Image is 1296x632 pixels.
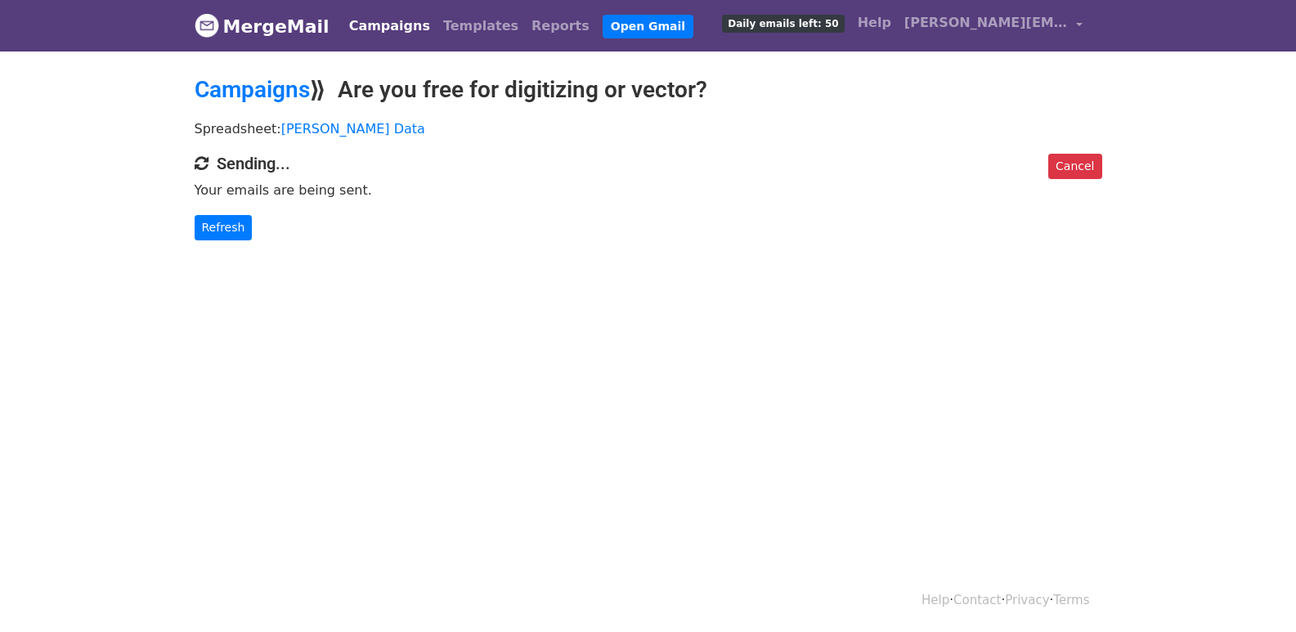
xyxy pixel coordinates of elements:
a: Campaigns [343,10,437,43]
h4: Sending... [195,154,1102,173]
a: Refresh [195,215,253,240]
a: Campaigns [195,76,310,103]
a: MergeMail [195,9,330,43]
a: Reports [525,10,596,43]
a: Terms [1053,593,1089,607]
a: [PERSON_NAME][EMAIL_ADDRESS][DOMAIN_NAME] [898,7,1089,45]
a: [PERSON_NAME] Data [281,121,425,137]
a: Contact [953,593,1001,607]
a: Help [922,593,949,607]
span: [PERSON_NAME][EMAIL_ADDRESS][DOMAIN_NAME] [904,13,1068,33]
a: Templates [437,10,525,43]
span: Daily emails left: 50 [722,15,844,33]
h2: ⟫ Are you free for digitizing or vector? [195,76,1102,104]
a: Daily emails left: 50 [715,7,850,39]
a: Privacy [1005,593,1049,607]
img: MergeMail logo [195,13,219,38]
p: Your emails are being sent. [195,182,1102,199]
a: Cancel [1048,154,1101,179]
p: Spreadsheet: [195,120,1102,137]
a: Open Gmail [603,15,693,38]
a: Help [851,7,898,39]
